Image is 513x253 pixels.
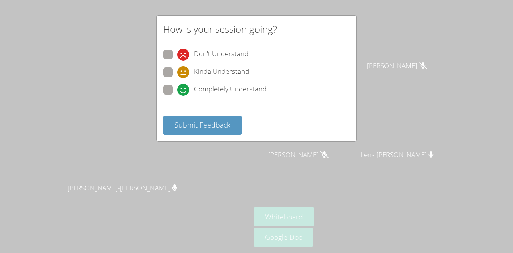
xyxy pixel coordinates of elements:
button: Submit Feedback [163,116,242,135]
span: Submit Feedback [174,120,230,130]
span: Don't Understand [194,49,248,61]
h2: How is your session going? [163,22,277,36]
span: Completely Understand [194,84,267,96]
span: Kinda Understand [194,66,249,78]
